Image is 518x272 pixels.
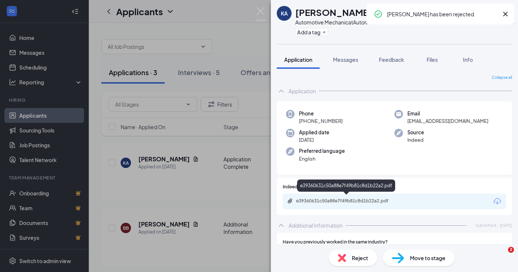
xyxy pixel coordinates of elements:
svg: Plus [322,30,326,34]
span: [DATE] [500,222,512,228]
svg: ChevronUp [277,87,286,95]
svg: CheckmarkCircle [374,10,383,19]
div: [PERSON_NAME] has been rejected. [387,10,498,19]
iframe: Intercom live chat [493,247,511,265]
div: e39360631c50a88e7f49b81c8d1b22a2.pdf [297,179,395,192]
span: Indeed [407,136,424,144]
span: Application [284,56,312,63]
span: English [299,155,345,162]
span: Submitted: [475,222,497,228]
span: Indeed Resume [283,184,315,191]
span: Messages [333,56,358,63]
span: Info [463,56,473,63]
span: Have you previously worked in the same industry? [283,239,388,246]
span: Move to stage [410,254,445,262]
span: 2 [508,247,514,253]
span: Feedback [379,56,404,63]
button: PlusAdd a tag [295,28,328,36]
span: Preferred language [299,147,345,155]
div: Automotive Mechanic at Automania Inc [295,19,387,26]
span: [EMAIL_ADDRESS][DOMAIN_NAME] [407,117,488,125]
div: Application [289,87,316,95]
span: [PHONE_NUMBER] [299,117,343,125]
span: Files [427,56,438,63]
span: Collapse all [492,75,512,81]
span: Source [407,129,424,136]
div: KA [281,10,288,17]
div: Additional Information [289,222,343,229]
span: Email [407,110,488,117]
svg: Download [493,197,502,206]
span: [DATE] [299,136,329,144]
span: Applied date [299,129,329,136]
div: e39360631c50a88e7f49b81c8d1b22a2.pdf [296,198,400,204]
svg: Cross [501,10,510,19]
svg: Paperclip [287,198,293,204]
span: Phone [299,110,343,117]
svg: ChevronUp [277,221,286,230]
span: Reject [352,254,368,262]
a: Paperclipe39360631c50a88e7f49b81c8d1b22a2.pdf [287,198,407,205]
h1: [PERSON_NAME] [295,6,372,19]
